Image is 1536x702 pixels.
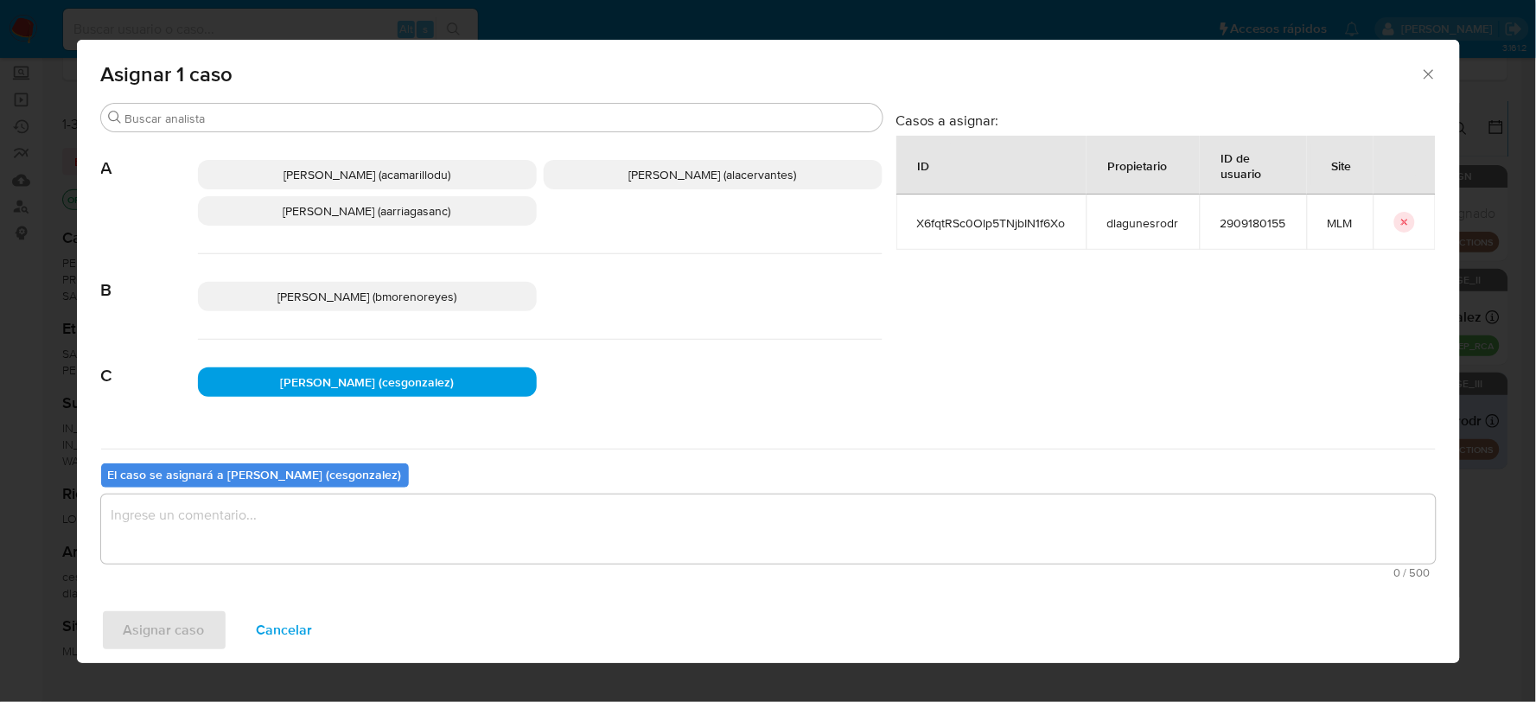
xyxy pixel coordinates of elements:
span: A [101,132,198,179]
div: [PERSON_NAME] (aarriagasanc) [198,196,537,226]
span: C [101,340,198,386]
span: X6fqtRSc0Olp5TNjbIN1f6Xo [917,215,1066,231]
button: Buscar [108,111,122,124]
div: assign-modal [77,40,1460,663]
span: [PERSON_NAME] (bmorenoreyes) [277,288,456,305]
span: [PERSON_NAME] (acamarillodu) [284,166,450,183]
span: Asignar 1 caso [101,64,1421,85]
span: Cancelar [257,611,313,649]
div: Site [1311,144,1373,186]
span: dlagunesrodr [1107,215,1179,231]
div: ID de usuario [1201,137,1306,194]
div: [PERSON_NAME] (cesgonzalez) [198,367,537,397]
b: El caso se asignará a [PERSON_NAME] (cesgonzalez) [108,466,402,483]
span: MLM [1328,215,1353,231]
span: [PERSON_NAME] (aarriagasanc) [284,202,451,220]
h3: Casos a asignar: [896,112,1436,129]
input: Buscar analista [125,111,876,126]
div: ID [897,144,951,186]
span: B [101,254,198,301]
button: Cerrar ventana [1420,66,1436,81]
button: Cancelar [234,609,335,651]
span: [PERSON_NAME] (alacervantes) [629,166,797,183]
div: [PERSON_NAME] (alacervantes) [544,160,883,189]
div: Propietario [1087,144,1189,186]
div: [PERSON_NAME] (acamarillodu) [198,160,537,189]
span: 2909180155 [1221,215,1286,231]
button: icon-button [1394,212,1415,233]
span: Máximo 500 caracteres [106,567,1431,578]
span: [PERSON_NAME] (cesgonzalez) [280,373,454,391]
div: [PERSON_NAME] (bmorenoreyes) [198,282,537,311]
